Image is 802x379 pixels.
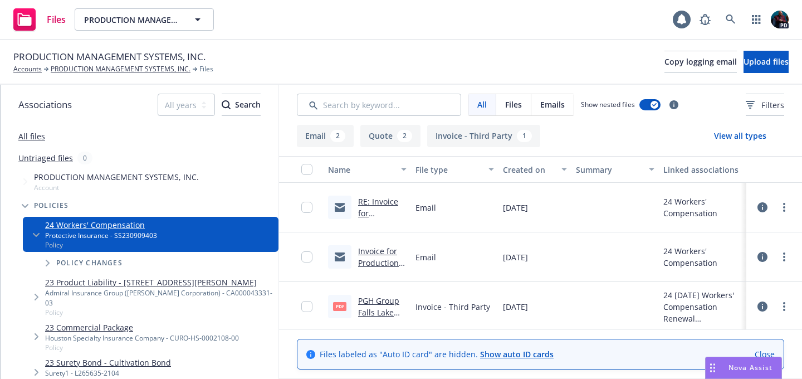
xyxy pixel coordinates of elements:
[694,8,716,31] a: Report a Bug
[18,131,45,142] a: All files
[45,219,157,231] a: 24 Workers' Compensation
[45,322,239,333] a: 23 Commercial Package
[540,99,565,110] span: Emails
[777,201,791,214] a: more
[297,125,354,147] button: Email
[18,152,73,164] a: Untriaged files
[777,250,791,264] a: more
[415,251,436,263] span: Email
[18,98,72,112] span: Associations
[358,246,405,327] a: Invoice for Production Management Systems Workers Compensation Renewal
[13,64,42,74] a: Accounts
[746,99,784,111] span: Filters
[415,164,482,176] div: File type
[301,164,312,175] input: Select all
[777,300,791,313] a: more
[659,156,746,183] button: Linked associations
[301,251,312,263] input: Toggle Row Selected
[503,202,528,213] span: [DATE]
[411,156,498,183] button: File type
[663,196,742,219] div: 24 Workers' Compensation
[84,14,180,26] span: PRODUCTION MANAGEMENT SYSTEMS, INC.
[358,295,403,353] a: PGH Group Falls Lake CRC GL-PKG Bind Invoice.pdf
[45,357,171,368] a: 23 Surety Bond - Cultivation Bond
[199,64,213,74] span: Files
[51,64,190,74] a: PRODUCTION MANAGEMENT SYSTEMS, INC.
[45,288,274,307] div: Admiral Insurance Group ([PERSON_NAME] Corporation) - CA000043331-03
[720,8,742,31] a: Search
[696,125,784,147] button: View all types
[222,100,231,109] svg: Search
[328,164,394,176] div: Name
[297,94,461,116] input: Search by keyword...
[761,99,784,111] span: Filters
[324,156,411,183] button: Name
[503,301,528,313] span: [DATE]
[517,130,532,142] div: 1
[581,100,635,109] span: Show nested files
[664,51,737,73] button: Copy logging email
[45,368,171,378] div: Surety1 - L265635-2104
[664,56,737,67] span: Copy logging email
[503,251,528,263] span: [DATE]
[47,15,66,24] span: Files
[301,301,312,312] input: Toggle Row Selected
[505,99,522,110] span: Files
[706,357,720,378] div: Drag to move
[320,348,554,360] span: Files labeled as "Auto ID card" are hidden.
[427,125,540,147] button: Invoice - Third Party
[358,196,405,289] a: RE: Invoice for Production Management Systems Workers Compensation Renewal
[755,348,775,360] a: Close
[45,333,239,343] div: Houston Specialty Insurance Company - CURO-HS-0002108-00
[77,152,92,164] div: 0
[397,130,412,142] div: 2
[45,308,274,317] span: Policy
[571,156,659,183] button: Summary
[663,164,742,176] div: Linked associations
[498,156,571,183] button: Created on
[45,231,157,240] div: Protective Insurance - SS230909403
[222,94,261,115] div: Search
[728,363,772,372] span: Nova Assist
[771,11,789,28] img: photo
[663,245,742,269] div: 24 Workers' Compensation
[34,202,69,209] span: Policies
[477,99,487,110] span: All
[503,164,555,176] div: Created on
[415,202,436,213] span: Email
[330,130,345,142] div: 2
[663,289,742,324] div: 24 [DATE] Workers' Compensation Renewal
[45,240,157,250] span: Policy
[333,302,346,310] span: pdf
[13,50,206,64] span: PRODUCTION MANAGEMENT SYSTEMS, INC.
[45,276,274,288] a: 23 Product Liability - [STREET_ADDRESS][PERSON_NAME]
[34,183,199,192] span: Account
[745,8,767,31] a: Switch app
[56,260,123,266] span: Policy changes
[360,125,420,147] button: Quote
[744,51,789,73] button: Upload files
[746,94,784,116] button: Filters
[34,171,199,183] span: PRODUCTION MANAGEMENT SYSTEMS, INC.
[301,202,312,213] input: Toggle Row Selected
[744,56,789,67] span: Upload files
[222,94,261,116] button: SearchSearch
[576,164,642,176] div: Summary
[705,357,782,379] button: Nova Assist
[9,4,70,35] a: Files
[75,8,214,31] button: PRODUCTION MANAGEMENT SYSTEMS, INC.
[480,349,554,359] a: Show auto ID cards
[45,343,239,352] span: Policy
[415,301,490,313] span: Invoice - Third Party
